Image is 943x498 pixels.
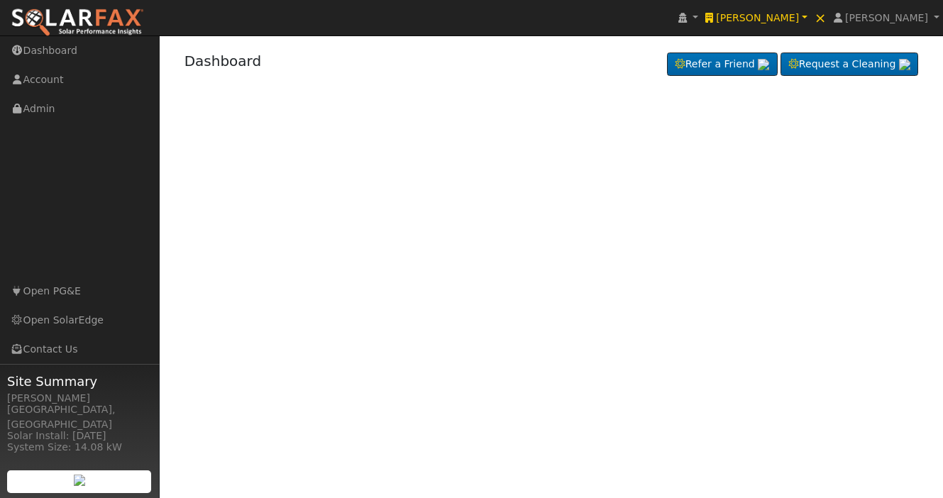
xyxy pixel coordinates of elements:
a: Request a Cleaning [781,52,918,77]
div: [GEOGRAPHIC_DATA], [GEOGRAPHIC_DATA] [7,402,152,432]
span: Site Summary [7,372,152,391]
a: Refer a Friend [667,52,778,77]
div: Solar Install: [DATE] [7,428,152,443]
span: × [815,9,827,26]
span: [PERSON_NAME] [716,12,799,23]
img: retrieve [758,59,769,70]
img: SolarFax [11,8,144,38]
div: [PERSON_NAME] [7,391,152,406]
a: Dashboard [184,52,262,70]
img: retrieve [899,59,910,70]
div: System Size: 14.08 kW [7,440,152,455]
img: retrieve [74,475,85,486]
span: [PERSON_NAME] [845,12,928,23]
